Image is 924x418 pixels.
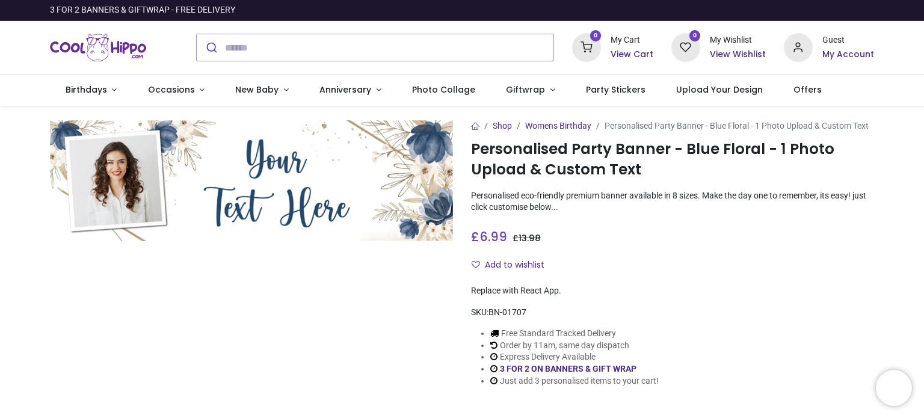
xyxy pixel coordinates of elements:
span: Occasions [148,84,195,96]
div: 3 FOR 2 BANNERS & GIFTWRAP - FREE DELIVERY [50,4,235,16]
li: Just add 3 personalised items to your cart! [490,375,659,387]
span: Birthdays [66,84,107,96]
li: Express Delivery Available [490,351,659,363]
div: Replace with React App. [471,285,874,297]
a: Logo of Cool Hippo [50,31,146,64]
p: Personalised eco-friendly premium banner available in 8 sizes. Make the day one to remember, its ... [471,190,874,214]
a: Anniversary [304,75,396,106]
a: View Cart [611,49,653,61]
span: Photo Collage [412,84,475,96]
a: 0 [572,42,601,52]
span: Anniversary [319,84,371,96]
div: SKU: [471,307,874,319]
span: £ [513,232,541,244]
span: New Baby [235,84,279,96]
span: Giftwrap [506,84,545,96]
a: Shop [493,121,512,131]
span: 13.98 [519,232,541,244]
iframe: Brevo live chat [876,370,912,406]
span: Upload Your Design [676,84,763,96]
a: My Account [822,49,874,61]
a: Womens Birthday [525,121,591,131]
iframe: Customer reviews powered by Trustpilot [621,4,874,16]
img: Personalised Party Banner - Blue Floral - 1 Photo Upload & Custom Text [50,120,453,241]
a: View Wishlist [710,49,766,61]
sup: 0 [590,30,602,41]
a: 3 FOR 2 ON BANNERS & GIFT WRAP [500,364,636,373]
button: Submit [197,34,225,61]
i: Add to wishlist [472,260,480,269]
a: 0 [671,42,700,52]
a: Occasions [132,75,220,106]
li: Free Standard Tracked Delivery [490,328,659,340]
span: £ [471,228,507,245]
img: Cool Hippo [50,31,146,64]
div: Guest [822,34,874,46]
a: Giftwrap [490,75,570,106]
span: Personalised Party Banner - Blue Floral - 1 Photo Upload & Custom Text [605,121,869,131]
button: Add to wishlistAdd to wishlist [471,255,555,275]
span: Offers [793,84,822,96]
li: Order by 11am, same day dispatch [490,340,659,352]
div: My Cart [611,34,653,46]
a: Birthdays [50,75,132,106]
h1: Personalised Party Banner - Blue Floral - 1 Photo Upload & Custom Text [471,139,874,180]
span: Party Stickers [586,84,645,96]
span: 6.99 [479,228,507,245]
span: BN-01707 [488,307,526,317]
div: My Wishlist [710,34,766,46]
sup: 0 [689,30,701,41]
a: New Baby [220,75,304,106]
